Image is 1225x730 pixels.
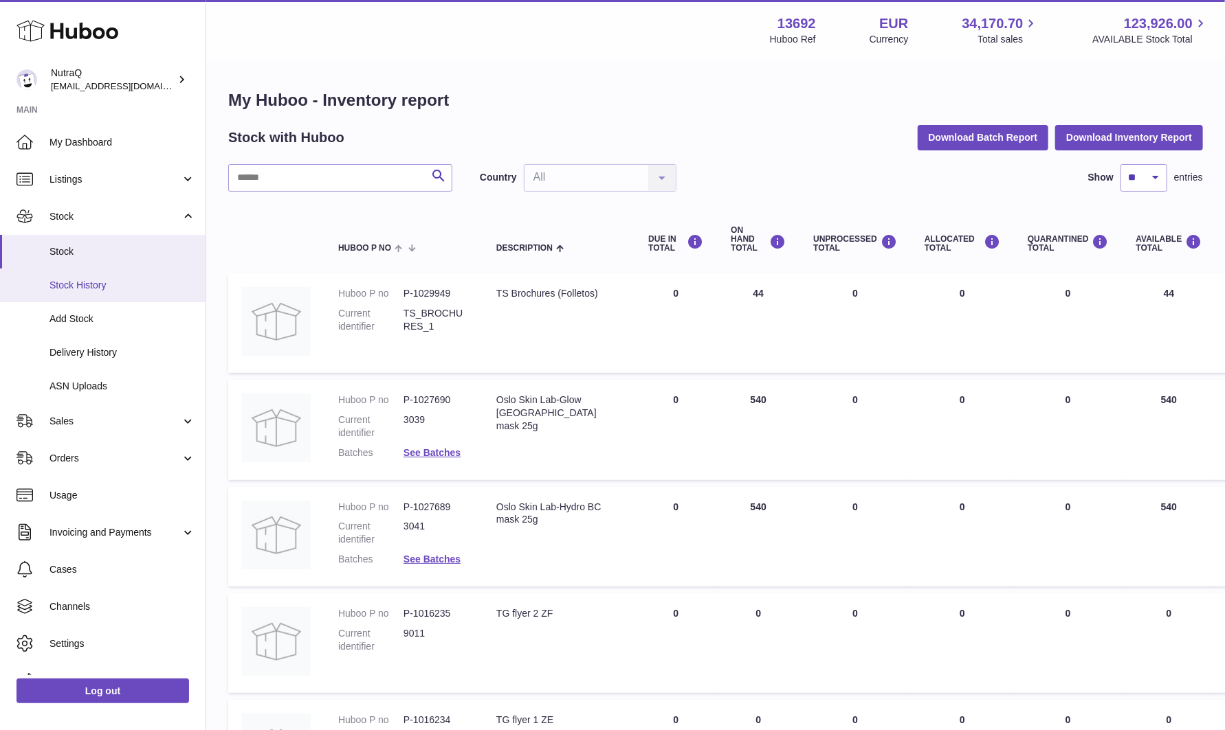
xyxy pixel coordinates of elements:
td: 0 [1123,593,1216,693]
td: 0 [634,593,717,693]
td: 0 [634,487,717,587]
div: TG flyer 2 ZF [496,607,621,620]
dd: P-1016234 [404,714,469,727]
div: ON HAND Total [731,226,786,253]
div: UNPROCESSED Total [813,234,897,253]
span: Total sales [978,33,1039,46]
dt: Current identifier [338,520,404,546]
span: 34,170.70 [962,14,1023,33]
a: See Batches [404,554,461,564]
h1: My Huboo - Inventory report [228,89,1203,111]
span: 0 [1066,714,1071,725]
strong: 13692 [777,14,816,33]
dd: P-1027689 [404,501,469,514]
span: [EMAIL_ADDRESS][DOMAIN_NAME] [51,80,202,91]
td: 0 [799,380,911,480]
span: Stock [49,245,195,258]
dt: Huboo P no [338,714,404,727]
div: DUE IN TOTAL [648,234,703,253]
div: AVAILABLE Total [1136,234,1202,253]
td: 540 [1123,380,1216,480]
td: 44 [717,273,799,373]
span: 0 [1066,501,1071,512]
a: 123,926.00 AVAILABLE Stock Total [1092,14,1209,46]
dt: Current identifier [338,627,404,653]
span: 123,926.00 [1124,14,1193,33]
td: 0 [911,593,1014,693]
td: 540 [1123,487,1216,587]
span: 0 [1066,288,1071,299]
span: ASN Uploads [49,380,195,393]
a: See Batches [404,447,461,458]
td: 540 [717,487,799,587]
span: entries [1174,171,1203,184]
span: Stock History [49,279,195,292]
span: Cases [49,563,195,576]
div: Oslo Skin Lab-Glow [GEOGRAPHIC_DATA] mask 25g [496,393,621,433]
dt: Huboo P no [338,501,404,514]
a: 34,170.70 Total sales [962,14,1039,46]
dt: Current identifier [338,307,404,333]
dd: P-1016235 [404,607,469,620]
dt: Batches [338,446,404,459]
div: TG flyer 1 ZE [496,714,621,727]
span: Add Stock [49,312,195,326]
span: Huboo P no [338,244,391,253]
img: log@nutraq.com [16,69,37,90]
td: 0 [634,380,717,480]
img: product image [242,393,311,462]
dt: Huboo P no [338,287,404,300]
td: 0 [911,273,1014,373]
td: 0 [717,593,799,693]
dt: Huboo P no [338,607,404,620]
img: product image [242,287,311,356]
td: 0 [911,380,1014,480]
span: Description [496,244,553,253]
td: 44 [1123,273,1216,373]
div: NutraQ [51,67,175,93]
dd: P-1027690 [404,393,469,407]
span: Settings [49,637,195,650]
span: Orders [49,452,181,465]
dd: P-1029949 [404,287,469,300]
span: Delivery History [49,346,195,359]
h2: Stock with Huboo [228,128,344,147]
label: Show [1088,171,1114,184]
dt: Current identifier [338,413,404,440]
div: QUARANTINED Total [1028,234,1109,253]
span: Sales [49,415,181,428]
dt: Huboo P no [338,393,404,407]
td: 0 [634,273,717,373]
strong: EUR [879,14,908,33]
td: 0 [911,487,1014,587]
dd: 9011 [404,627,469,653]
label: Country [480,171,517,184]
span: Listings [49,173,181,186]
span: Returns [49,674,195,687]
button: Download Batch Report [918,125,1049,150]
img: product image [242,501,311,569]
dd: 3039 [404,413,469,440]
img: product image [242,607,311,676]
span: Channels [49,600,195,613]
span: Invoicing and Payments [49,526,181,539]
td: 0 [799,487,911,587]
div: ALLOCATED Total [925,234,1000,253]
span: AVAILABLE Stock Total [1092,33,1209,46]
div: Currency [870,33,909,46]
td: 0 [799,273,911,373]
div: TS Brochures (Folletos) [496,287,621,300]
a: Log out [16,678,189,703]
td: 540 [717,380,799,480]
span: Usage [49,489,195,502]
span: My Dashboard [49,136,195,149]
td: 0 [799,593,911,693]
span: 0 [1066,394,1071,405]
dt: Batches [338,553,404,566]
span: 0 [1066,608,1071,619]
div: Huboo Ref [770,33,816,46]
dd: TS_BROCHURES_1 [404,307,469,333]
button: Download Inventory Report [1055,125,1203,150]
span: Stock [49,210,181,223]
div: Oslo Skin Lab-Hydro BC mask 25g [496,501,621,527]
